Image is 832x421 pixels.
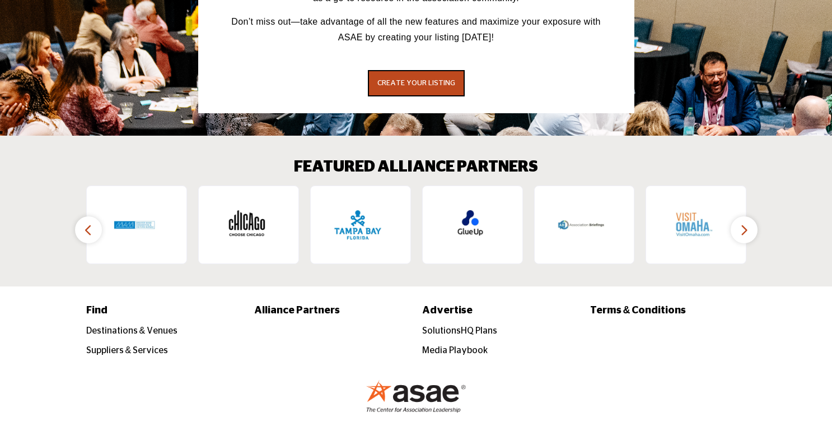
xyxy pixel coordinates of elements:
img: Visit Omaha [668,200,718,250]
a: Terms & Conditions [590,303,746,318]
img: Choose Chicago [221,200,271,250]
button: CREATE YOUR LISTING [368,70,465,97]
span: Don’t miss out—take advantage of all the new features and maximize your exposure with ASAE by cre... [231,17,600,42]
img: Visit Tampa Bay [333,200,383,250]
a: SolutionsHQ Plans [422,326,497,335]
img: No Site Logo [366,380,466,413]
img: Greater Miami Convention and Visitors Bureau [109,200,159,250]
a: Alliance Partners [254,303,410,318]
a: Find [86,303,242,318]
a: Destinations & Venues [86,326,178,335]
a: Media Playbook [422,346,488,355]
h2: FEATURED ALLIANCE PARTNERS [294,158,538,177]
span: CREATE YOUR LISTING [377,80,455,87]
img: Association Briefings [556,200,606,250]
img: Glue Up [445,200,495,250]
a: Advertise [422,303,578,318]
a: Suppliers & Services [86,346,169,355]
